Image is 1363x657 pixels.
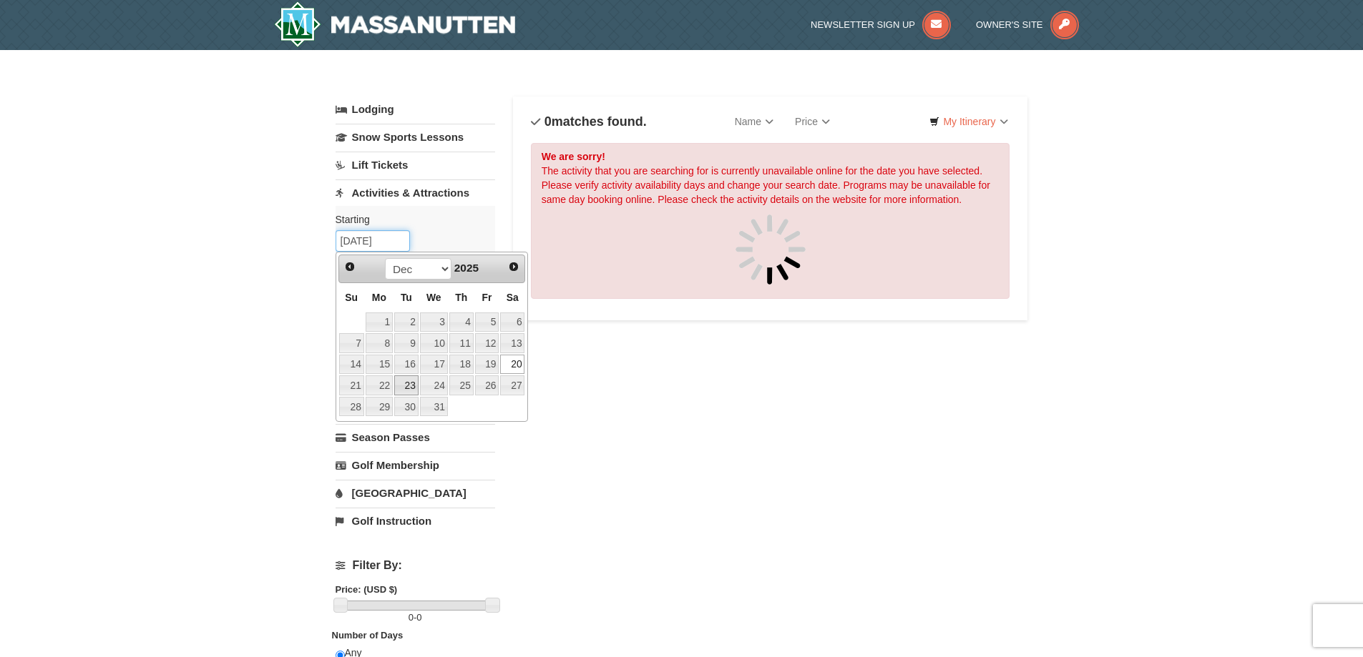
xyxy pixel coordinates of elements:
[409,612,414,623] span: 0
[531,143,1010,299] div: The activity that you are searching for is currently unavailable online for the date you have sel...
[500,333,524,353] a: 13
[544,114,552,129] span: 0
[394,375,419,395] a: 23
[336,424,495,450] a: Season Passes
[454,262,479,274] span: 2025
[339,375,364,395] a: 21
[274,1,516,47] img: Massanutten Resort Logo
[475,375,499,395] a: 26
[449,333,474,353] a: 11
[426,292,441,303] span: Wednesday
[500,355,524,375] a: 20
[482,292,492,303] span: Friday
[475,312,499,332] a: 5
[401,292,412,303] span: Tuesday
[976,19,1043,30] span: Owner's Site
[336,508,495,534] a: Golf Instruction
[420,312,448,332] a: 3
[920,111,1017,132] a: My Itinerary
[449,312,474,332] a: 4
[508,261,519,272] span: Next
[500,375,524,395] a: 27
[500,312,524,332] a: 6
[366,375,393,395] a: 22
[420,355,448,375] a: 17
[784,107,841,136] a: Price
[336,480,495,506] a: [GEOGRAPHIC_DATA]
[416,612,421,623] span: 0
[339,355,364,375] a: 14
[394,355,419,375] a: 16
[366,312,393,332] a: 1
[811,19,951,30] a: Newsletter Sign Up
[449,355,474,375] a: 18
[976,19,1079,30] a: Owner's Site
[735,214,806,285] img: spinner.gif
[449,375,474,395] a: 25
[811,19,915,30] span: Newsletter Sign Up
[372,292,386,303] span: Monday
[531,114,647,129] h4: matches found.
[336,611,495,625] label: -
[344,261,356,272] span: Prev
[420,397,448,417] a: 31
[366,355,393,375] a: 15
[336,124,495,150] a: Snow Sports Lessons
[366,333,393,353] a: 8
[542,151,605,162] strong: We are sorry!
[504,257,524,277] a: Next
[420,375,448,395] a: 24
[336,212,484,227] label: Starting
[366,397,393,417] a: 29
[475,333,499,353] a: 12
[336,152,495,178] a: Lift Tickets
[336,452,495,478] a: Golf Membership
[394,333,419,353] a: 9
[341,257,361,277] a: Prev
[475,355,499,375] a: 19
[394,312,419,332] a: 2
[455,292,467,303] span: Thursday
[420,333,448,353] a: 10
[274,1,516,47] a: Massanutten Resort
[394,397,419,417] a: 30
[336,559,495,572] h4: Filter By:
[336,179,495,206] a: Activities & Attractions
[332,630,404,641] strong: Number of Days
[724,107,784,136] a: Name
[339,397,364,417] a: 28
[336,584,398,595] strong: Price: (USD $)
[507,292,519,303] span: Saturday
[336,97,495,122] a: Lodging
[345,292,358,303] span: Sunday
[339,333,364,353] a: 7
